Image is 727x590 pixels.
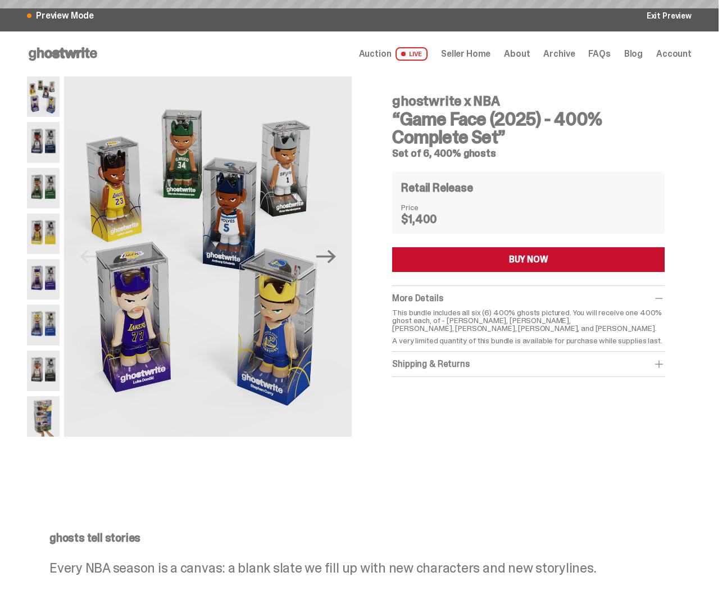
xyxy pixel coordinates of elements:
h4: Retail Release [401,182,472,193]
img: NBA-400-HG-Giannis.png [27,168,60,208]
img: NBA-400-HG-Scale.png [27,396,60,437]
div: BUY NOW [509,255,548,264]
a: FAQs [588,49,610,58]
a: Archive [543,49,575,58]
dd: $1,400 [401,214,457,225]
span: LIVE [396,47,428,61]
span: More Details [392,292,443,304]
h5: Set of 6, 400% ghosts [392,148,665,158]
dt: Price [401,203,457,211]
button: BUY NOW [392,247,665,272]
button: Next [313,244,338,269]
p: This bundle includes all six (6) 400% ghosts pictured. You will receive one 400% ghost each, of -... [392,308,665,332]
img: NBA-400-HG-Ant.png [27,122,60,162]
span: Preview Mode [36,11,94,20]
p: ghosts tell stories [49,532,669,543]
img: NBA-400-HG-Wemby.png [27,351,60,391]
p: Every NBA season is a canvas: a blank slate we fill up with new characters and new storylines. [49,561,669,575]
a: Auction LIVE [359,47,428,61]
a: About [504,49,530,58]
h3: “Game Face (2025) - 400% Complete Set” [392,110,665,146]
a: Account [656,49,692,58]
img: NBA-400-HG%20Bron.png [27,214,60,254]
a: Blog [624,49,643,58]
div: Shipping & Returns [392,358,665,370]
a: Seller Home [441,49,490,58]
p: A very limited quantity of this bundle is available for purchase while supplies last. [392,337,665,344]
img: NBA-400-HG-Luka.png [27,259,60,299]
span: Auction [359,49,392,58]
a: Exit Preview [647,12,692,20]
img: NBA-400-HG-Steph.png [27,305,60,345]
img: NBA-400-HG-Main.png [27,76,60,117]
img: NBA-400-HG-Main.png [64,76,352,437]
h4: ghostwrite x NBA [392,94,665,108]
